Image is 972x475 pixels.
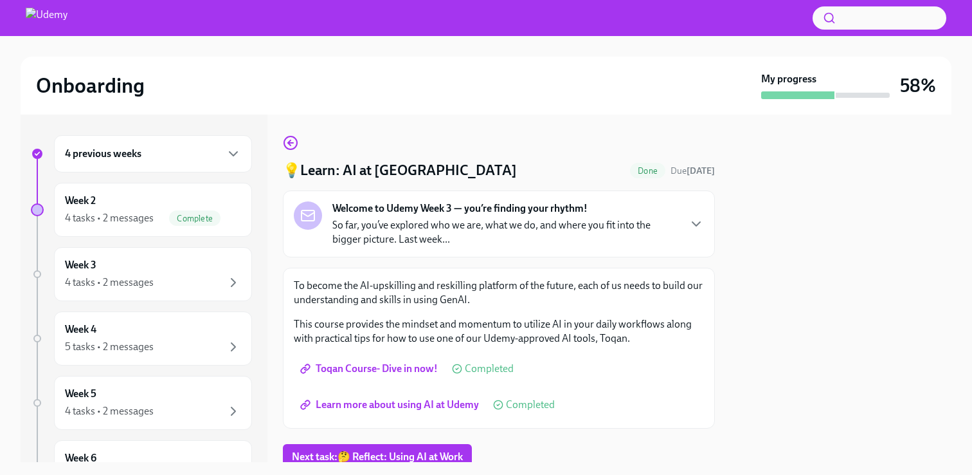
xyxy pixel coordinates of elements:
[670,165,715,176] span: Due
[65,340,154,354] div: 5 tasks • 2 messages
[26,8,67,28] img: Udemy
[31,247,252,301] a: Week 34 tasks • 2 messages
[332,201,588,216] strong: Welcome to Udemy Week 3 — you’re finding your rhythm!
[303,398,479,411] span: Learn more about using AI at Udemy
[687,165,715,176] strong: [DATE]
[31,376,252,430] a: Week 54 tasks • 2 messages
[65,451,96,465] h6: Week 6
[65,387,96,401] h6: Week 5
[761,72,816,86] strong: My progress
[465,364,514,374] span: Completed
[169,214,221,223] span: Complete
[65,211,154,225] div: 4 tasks • 2 messages
[65,404,154,418] div: 4 tasks • 2 messages
[630,166,665,176] span: Done
[36,73,145,98] h2: Onboarding
[294,356,447,382] a: Toqan Course- Dive in now!
[294,317,704,346] p: This course provides the mindset and momentum to utilize AI in your daily workflows along with pr...
[294,392,488,418] a: Learn more about using AI at Udemy
[292,451,463,463] span: Next task : 🤔 Reflect: Using AI at Work
[303,362,438,375] span: Toqan Course- Dive in now!
[65,322,96,337] h6: Week 4
[31,183,252,237] a: Week 24 tasks • 2 messagesComplete
[506,400,555,410] span: Completed
[283,444,472,470] button: Next task:🤔 Reflect: Using AI at Work
[670,165,715,177] span: September 13th, 2025 09:00
[65,258,96,272] h6: Week 3
[294,279,704,307] p: To become the AI-upskilling and reskilling platform of the future, each of us needs to build our ...
[332,218,678,247] p: So far, you’ve explored who we are, what we do, and where you fit into the bigger picture. Last w...
[900,74,936,97] h3: 58%
[31,312,252,366] a: Week 45 tasks • 2 messages
[65,275,154,290] div: 4 tasks • 2 messages
[54,135,252,172] div: 4 previous weeks
[65,147,141,161] h6: 4 previous weeks
[283,161,517,180] h4: 💡Learn: AI at [GEOGRAPHIC_DATA]
[65,194,96,208] h6: Week 2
